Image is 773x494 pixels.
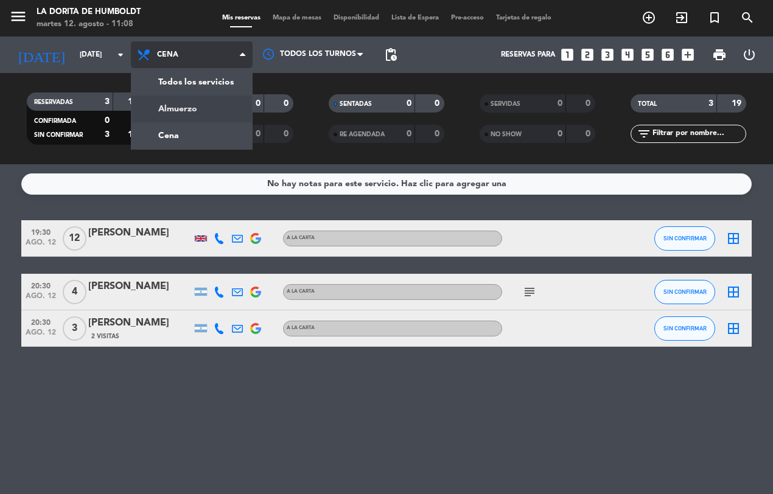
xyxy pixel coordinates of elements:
img: google-logo.png [250,323,261,334]
span: 3 [63,316,86,341]
i: border_all [726,285,741,299]
input: Filtrar por nombre... [651,127,746,141]
span: Lista de Espera [385,15,445,21]
div: martes 12. agosto - 11:08 [37,18,141,30]
strong: 0 [407,130,411,138]
i: arrow_drop_down [113,47,128,62]
span: SERVIDAS [491,101,520,107]
i: looks_two [579,47,595,63]
span: 4 [63,280,86,304]
strong: 0 [105,116,110,125]
span: SIN CONFIRMAR [663,325,707,332]
span: A LA CARTA [287,235,315,240]
strong: 19 [732,99,744,108]
div: [PERSON_NAME] [88,225,192,241]
span: RE AGENDADA [340,131,385,137]
a: Cena [131,122,252,149]
span: ago. 12 [26,329,56,343]
strong: 19 [128,130,140,139]
i: search [740,10,755,25]
span: CONFIRMADA [34,118,76,124]
span: 19:30 [26,224,56,238]
div: No hay notas para este servicio. Haz clic para agregar una [267,177,506,191]
span: SIN CONFIRMAR [663,235,707,242]
span: Mapa de mesas [267,15,327,21]
i: subject [522,285,537,299]
span: Reservas para [501,50,555,59]
span: 20:30 [26,315,56,329]
a: Almuerzo [131,96,252,122]
strong: 0 [284,99,291,108]
i: filter_list [637,127,651,141]
i: menu [9,7,27,26]
span: ago. 12 [26,292,56,306]
strong: 0 [586,99,593,108]
strong: 0 [435,99,442,108]
span: Mis reservas [216,15,267,21]
a: Todos los servicios [131,69,252,96]
i: turned_in_not [707,10,722,25]
strong: 3 [105,97,110,106]
img: google-logo.png [250,287,261,297]
i: power_settings_new [742,47,757,62]
strong: 3 [708,99,713,108]
div: [PERSON_NAME] [88,315,192,331]
span: SIN CONFIRMAR [34,132,83,138]
span: A LA CARTA [287,325,315,330]
i: looks_6 [660,47,676,63]
strong: 0 [586,130,593,138]
span: NO SHOW [491,131,522,137]
strong: 0 [256,99,261,108]
span: Tarjetas de regalo [490,15,558,21]
i: looks_4 [620,47,635,63]
button: SIN CONFIRMAR [654,280,715,304]
span: Cena [157,50,178,59]
strong: 0 [435,130,442,138]
strong: 0 [407,99,411,108]
strong: 0 [558,130,562,138]
i: looks_5 [640,47,656,63]
div: LOG OUT [734,37,764,73]
span: SIN CONFIRMAR [663,288,707,295]
i: exit_to_app [674,10,689,25]
strong: 0 [284,130,291,138]
button: SIN CONFIRMAR [654,316,715,341]
i: [DATE] [9,41,74,68]
img: google-logo.png [250,233,261,244]
i: looks_one [559,47,575,63]
strong: 0 [558,99,562,108]
i: add_box [680,47,696,63]
span: Disponibilidad [327,15,385,21]
span: A LA CARTA [287,289,315,294]
button: menu [9,7,27,30]
span: RESERVADAS [34,99,73,105]
strong: 19 [128,97,140,106]
strong: 0 [256,130,261,138]
div: La Dorita de Humboldt [37,6,141,18]
i: border_all [726,321,741,336]
span: 2 Visitas [91,332,119,341]
span: TOTAL [638,101,657,107]
span: pending_actions [383,47,398,62]
span: Pre-acceso [445,15,490,21]
i: border_all [726,231,741,246]
span: 20:30 [26,278,56,292]
i: looks_3 [600,47,615,63]
button: SIN CONFIRMAR [654,226,715,251]
span: print [712,47,727,62]
div: [PERSON_NAME] [88,279,192,294]
i: add_circle_outline [642,10,656,25]
span: ago. 12 [26,238,56,252]
span: SENTADAS [340,101,372,107]
strong: 3 [105,130,110,139]
span: 12 [63,226,86,251]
